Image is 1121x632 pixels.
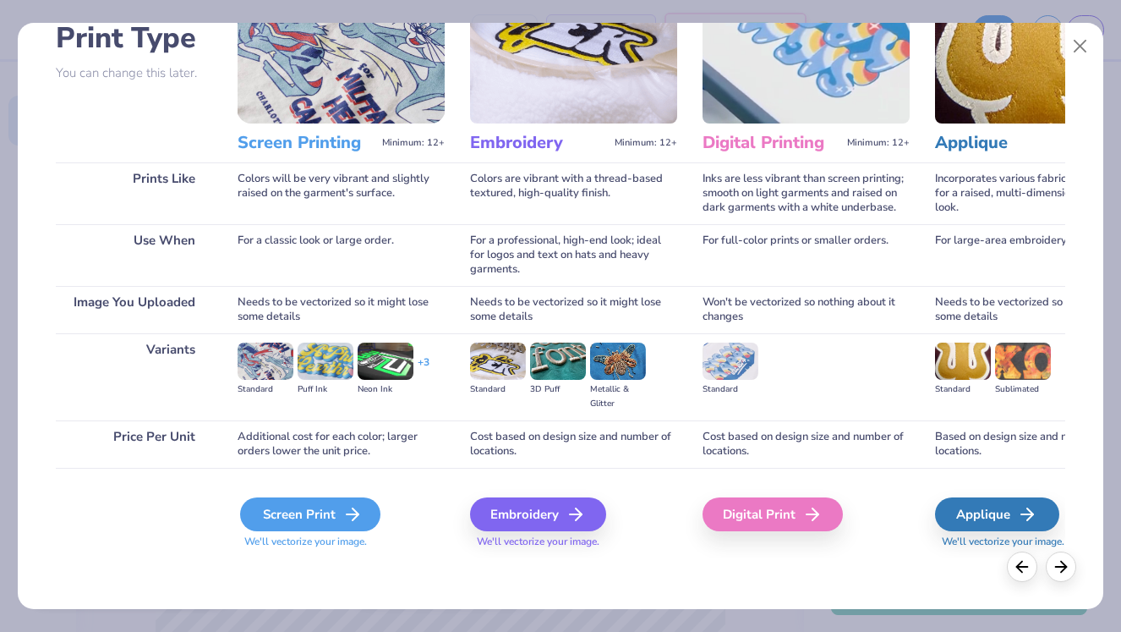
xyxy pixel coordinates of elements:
[470,497,606,531] div: Embroidery
[470,420,677,468] div: Cost based on design size and number of locations.
[703,286,910,333] div: Won't be vectorized so nothing about it changes
[935,497,1059,531] div: Applique
[995,343,1051,380] img: Sublimated
[238,535,445,549] span: We'll vectorize your image.
[935,382,991,397] div: Standard
[530,343,586,380] img: 3D Puff
[298,382,353,397] div: Puff Ink
[470,343,526,380] img: Standard
[470,132,608,154] h3: Embroidery
[56,66,212,80] p: You can change this later.
[382,137,445,149] span: Minimum: 12+
[238,286,445,333] div: Needs to be vectorized so it might lose some details
[470,382,526,397] div: Standard
[298,343,353,380] img: Puff Ink
[358,343,413,380] img: Neon Ink
[470,162,677,224] div: Colors are vibrant with a thread-based textured, high-quality finish.
[703,497,843,531] div: Digital Print
[703,382,758,397] div: Standard
[470,286,677,333] div: Needs to be vectorized so it might lose some details
[238,343,293,380] img: Standard
[530,382,586,397] div: 3D Puff
[418,355,429,384] div: + 3
[703,420,910,468] div: Cost based on design size and number of locations.
[56,333,212,420] div: Variants
[56,286,212,333] div: Image You Uploaded
[56,224,212,286] div: Use When
[358,382,413,397] div: Neon Ink
[703,224,910,286] div: For full-color prints or smaller orders.
[935,343,991,380] img: Standard
[238,224,445,286] div: For a classic look or large order.
[56,162,212,224] div: Prints Like
[238,132,375,154] h3: Screen Printing
[238,382,293,397] div: Standard
[615,137,677,149] span: Minimum: 12+
[703,132,840,154] h3: Digital Printing
[995,382,1051,397] div: Sublimated
[56,420,212,468] div: Price Per Unit
[240,497,380,531] div: Screen Print
[1064,30,1096,63] button: Close
[470,535,677,549] span: We'll vectorize your image.
[703,162,910,224] div: Inks are less vibrant than screen printing; smooth on light garments and raised on dark garments ...
[590,382,646,411] div: Metallic & Glitter
[847,137,910,149] span: Minimum: 12+
[935,132,1073,154] h3: Applique
[238,420,445,468] div: Additional cost for each color; larger orders lower the unit price.
[238,162,445,224] div: Colors will be very vibrant and slightly raised on the garment's surface.
[703,343,758,380] img: Standard
[590,343,646,380] img: Metallic & Glitter
[470,224,677,286] div: For a professional, high-end look; ideal for logos and text on hats and heavy garments.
